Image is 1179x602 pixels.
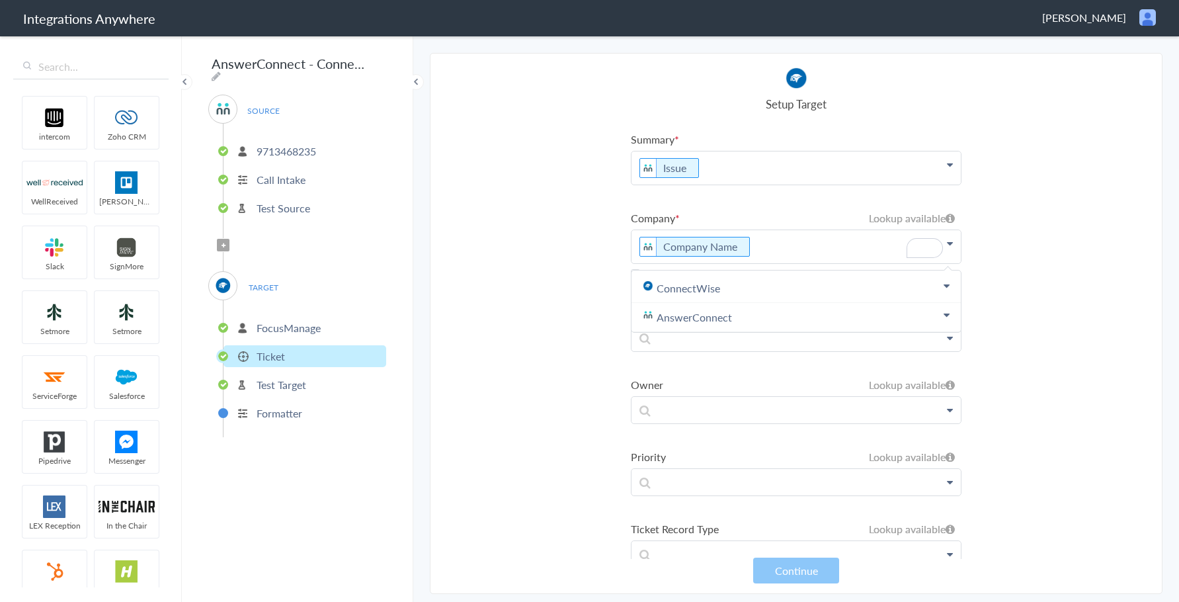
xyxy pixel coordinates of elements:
[238,102,288,120] span: SOURCE
[257,406,302,421] p: Formatter
[1139,9,1156,26] img: user.png
[257,144,316,159] p: 9713468235
[99,171,155,194] img: trello.png
[99,366,155,388] img: salesforce-logo.svg
[22,196,87,207] span: WellReceived
[640,159,657,177] img: answerconnect-logo.svg
[643,267,936,280] h5: Lookup Data
[95,390,159,402] span: Salesforce
[631,210,961,226] label: Company
[257,200,310,216] p: Test Source
[238,279,288,296] span: TARGET
[691,267,936,280] cite: (Lookup enables to load corresponding data for answering service)
[26,107,83,129] img: intercom-logo.svg
[22,390,87,402] span: ServiceForge
[631,303,961,332] a: AnswerConnect
[257,172,305,187] p: Call Intake
[257,320,321,335] p: FocusManage
[639,158,699,178] li: Issue
[257,349,285,364] p: Ticket
[99,301,155,323] img: setmoreNew.jpg
[753,558,839,583] button: Continue
[869,210,955,226] h6: Lookup available
[869,377,955,392] h6: Lookup available
[640,237,657,256] img: answerconnect-logo.svg
[26,366,83,388] img: serviceforge-icon.png
[869,449,955,464] h6: Lookup available
[631,132,961,147] label: Summary
[26,301,83,323] img: setmoreNew.jpg
[631,449,961,464] label: Priority
[643,280,653,291] img: connectwise.png
[95,455,159,466] span: Messenger
[99,495,155,518] img: inch-logo.svg
[22,585,87,596] span: HubSpot
[26,431,83,453] img: pipedrive.png
[631,230,961,263] p: To enrich screen reader interactions, please activate Accessibility in Grammarly extension settings
[99,560,155,583] img: hs-app-logo.svg
[26,171,83,194] img: wr-logo.svg
[13,54,169,79] input: Search...
[22,520,87,531] span: LEX Reception
[215,277,231,294] img: connectwise.png
[639,237,750,257] li: Company Name
[1042,10,1126,25] span: [PERSON_NAME]
[22,131,87,142] span: intercom
[26,236,83,259] img: slack-logo.svg
[95,520,159,531] span: In the Chair
[631,521,961,537] label: Ticket Record Type
[22,325,87,337] span: Setmore
[26,560,83,583] img: hubspot-logo.svg
[869,521,955,537] h6: Lookup available
[23,9,155,28] h1: Integrations Anywhere
[95,131,159,142] span: Zoho CRM
[631,377,961,392] label: Owner
[26,495,83,518] img: lex-app-logo.svg
[95,325,159,337] span: Setmore
[631,96,961,112] h4: Setup Target
[631,274,961,303] a: ConnectWise
[257,377,306,392] p: Test Target
[22,261,87,272] span: Slack
[99,431,155,453] img: FBM.png
[99,107,155,129] img: zoho-logo.svg
[215,101,231,117] img: answerconnect-logo.svg
[95,261,159,272] span: SignMore
[785,67,808,89] img: connectwise.png
[643,310,653,320] img: answerconnect-logo.svg
[22,455,87,466] span: Pipedrive
[95,196,159,207] span: [PERSON_NAME]
[95,585,159,596] span: HelloSells
[99,236,155,259] img: signmore-logo.png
